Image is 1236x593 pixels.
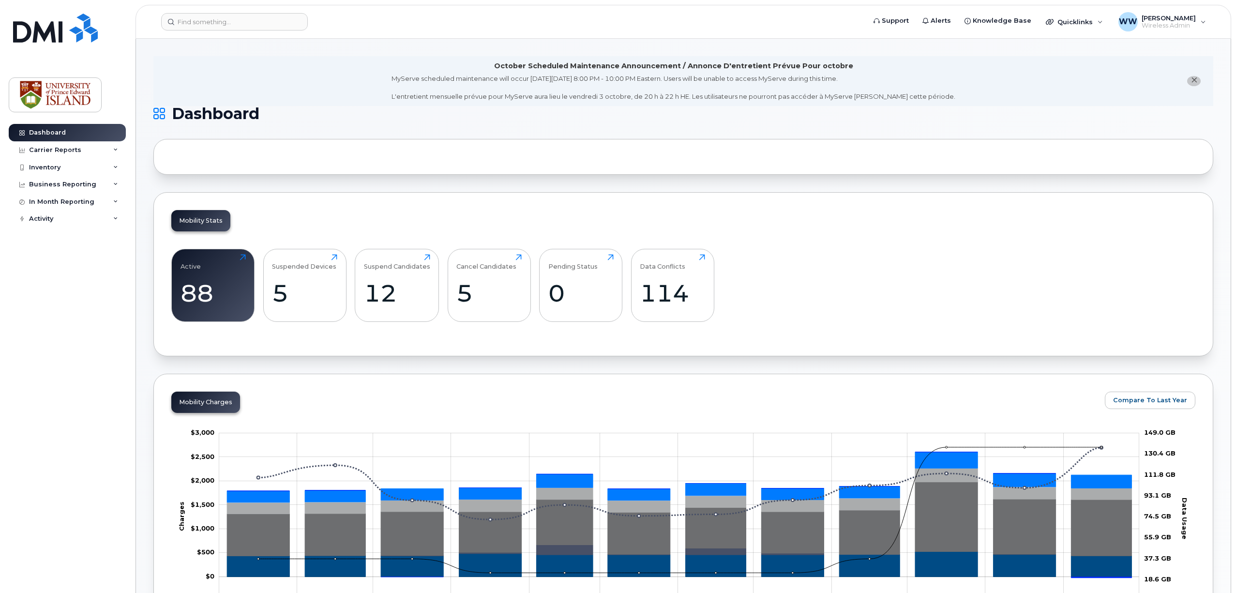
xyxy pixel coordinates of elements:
a: Cancel Candidates5 [456,254,522,316]
tspan: $3,000 [191,428,214,436]
div: Suspended Devices [272,254,336,270]
tspan: $2,500 [191,453,214,460]
div: Cancel Candidates [456,254,516,270]
g: Features [227,469,1131,514]
div: 5 [456,279,522,307]
a: Active88 [181,254,246,316]
div: Active [181,254,201,270]
tspan: $500 [197,548,214,556]
div: 88 [181,279,246,307]
div: 12 [364,279,430,307]
div: Data Conflicts [640,254,685,270]
g: Data [227,482,1131,556]
span: Dashboard [172,106,259,121]
tspan: Data Usage [1181,498,1189,539]
g: $0 [191,501,214,508]
a: Data Conflicts114 [640,254,705,316]
g: $0 [191,476,214,484]
g: HST [227,452,1131,502]
g: $0 [191,428,214,436]
g: $0 [191,453,214,460]
tspan: 55.9 GB [1144,533,1171,541]
tspan: $1,500 [191,501,214,508]
tspan: 130.4 GB [1144,450,1176,457]
tspan: 74.5 GB [1144,512,1171,520]
div: 5 [272,279,337,307]
g: Rate Plan [227,552,1131,577]
tspan: $2,000 [191,476,214,484]
a: Pending Status0 [548,254,614,316]
g: Credits [227,452,1131,578]
button: close notification [1187,76,1201,86]
g: Roaming [227,545,1131,556]
tspan: 93.1 GB [1144,491,1171,499]
a: Suspended Devices5 [272,254,337,316]
g: $0 [197,548,214,556]
div: Pending Status [548,254,598,270]
div: 114 [640,279,705,307]
div: MyServe scheduled maintenance will occur [DATE][DATE] 8:00 PM - 10:00 PM Eastern. Users will be u... [392,74,955,101]
div: Suspend Candidates [364,254,430,270]
tspan: $0 [206,572,214,580]
tspan: 18.6 GB [1144,575,1171,583]
tspan: Charges [177,502,185,531]
a: Suspend Candidates12 [364,254,430,316]
tspan: $1,000 [191,524,214,532]
div: October Scheduled Maintenance Announcement / Annonce D'entretient Prévue Pour octobre [494,61,853,71]
button: Compare To Last Year [1105,392,1195,409]
tspan: 37.3 GB [1144,554,1171,562]
div: 0 [548,279,614,307]
span: Compare To Last Year [1113,395,1187,405]
tspan: 149.0 GB [1144,428,1176,436]
tspan: 111.8 GB [1144,471,1176,478]
g: $0 [191,524,214,532]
